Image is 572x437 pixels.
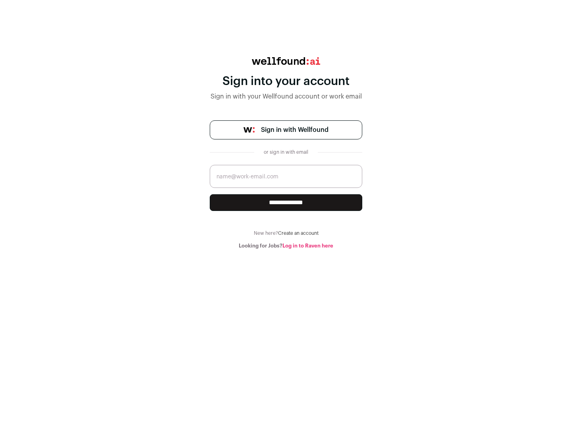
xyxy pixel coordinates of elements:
[210,230,362,236] div: New here?
[282,243,333,248] a: Log in to Raven here
[210,120,362,139] a: Sign in with Wellfound
[243,127,255,133] img: wellfound-symbol-flush-black-fb3c872781a75f747ccb3a119075da62bfe97bd399995f84a933054e44a575c4.png
[261,149,311,155] div: or sign in with email
[261,125,329,135] span: Sign in with Wellfound
[210,165,362,188] input: name@work-email.com
[278,231,319,236] a: Create an account
[210,74,362,89] div: Sign into your account
[210,243,362,249] div: Looking for Jobs?
[252,57,320,65] img: wellfound:ai
[210,92,362,101] div: Sign in with your Wellfound account or work email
